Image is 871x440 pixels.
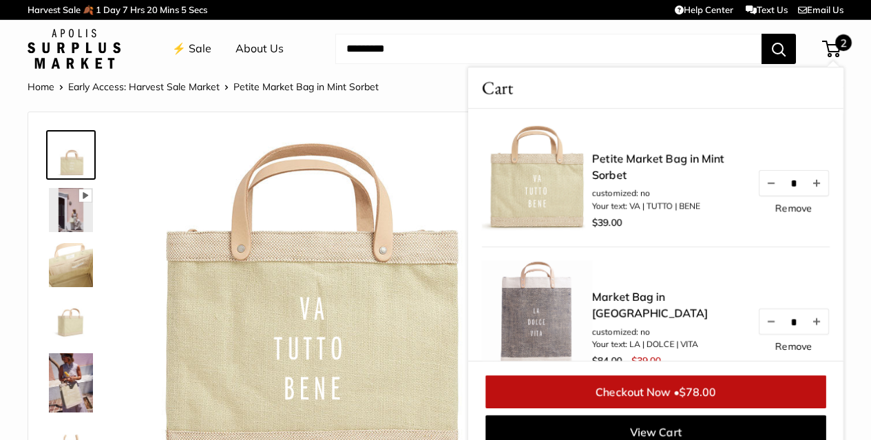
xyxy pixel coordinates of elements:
[335,34,762,64] input: Search...
[805,171,828,196] button: Increase quantity by 1
[28,81,54,93] a: Home
[103,4,120,15] span: Day
[775,342,812,351] a: Remove
[49,188,93,232] img: Petite Market Bag in Mint Sorbet
[746,4,788,15] a: Text Us
[123,4,128,15] span: 7
[592,187,744,200] li: customized: no
[482,74,513,101] span: Cart
[592,326,744,338] li: customized: no
[783,178,805,189] input: Quantity
[592,338,744,350] li: Your text: LA | DOLCE | VITA
[28,78,379,96] nav: Breadcrumb
[592,216,622,229] span: $39.00
[592,150,744,183] a: Petite Market Bag in Mint Sorbet
[798,4,843,15] a: Email Us
[46,240,96,290] a: Petite Market Bag in Mint Sorbet
[130,4,145,15] span: Hrs
[46,295,96,345] a: Petite Market Bag in Mint Sorbet
[679,385,716,399] span: $78.00
[675,4,733,15] a: Help Center
[96,4,101,15] span: 1
[68,81,220,93] a: Early Access: Harvest Sale Market
[783,316,805,328] input: Quantity
[823,41,841,57] a: 2
[631,355,661,367] span: $39.00
[805,309,828,334] button: Increase quantity by 1
[49,243,93,287] img: Petite Market Bag in Mint Sorbet
[46,130,96,180] a: Petite Market Bag in Mint Sorbet
[592,289,744,322] a: Market Bag in [GEOGRAPHIC_DATA]
[759,309,783,334] button: Decrease quantity by 1
[172,39,211,59] a: ⚡️ Sale
[49,298,93,342] img: Petite Market Bag in Mint Sorbet
[835,34,852,51] span: 2
[49,353,93,412] img: Petite Market Bag in Mint Sorbet
[759,171,783,196] button: Decrease quantity by 1
[235,39,284,59] a: About Us
[160,4,179,15] span: Mins
[482,261,592,371] img: description_Make it yours with personalized text
[592,355,622,367] span: $84.00
[233,81,379,93] span: Petite Market Bag in Mint Sorbet
[592,200,744,212] li: Your text: VA | TUTTO | BENE
[46,350,96,415] a: Petite Market Bag in Mint Sorbet
[189,4,207,15] span: Secs
[147,4,158,15] span: 20
[46,185,96,235] a: Petite Market Bag in Mint Sorbet
[762,34,796,64] button: Search
[181,4,187,15] span: 5
[485,375,826,408] a: Checkout Now •$78.00
[49,133,93,177] img: Petite Market Bag in Mint Sorbet
[28,29,120,69] img: Apolis: Surplus Market
[775,203,812,213] a: Remove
